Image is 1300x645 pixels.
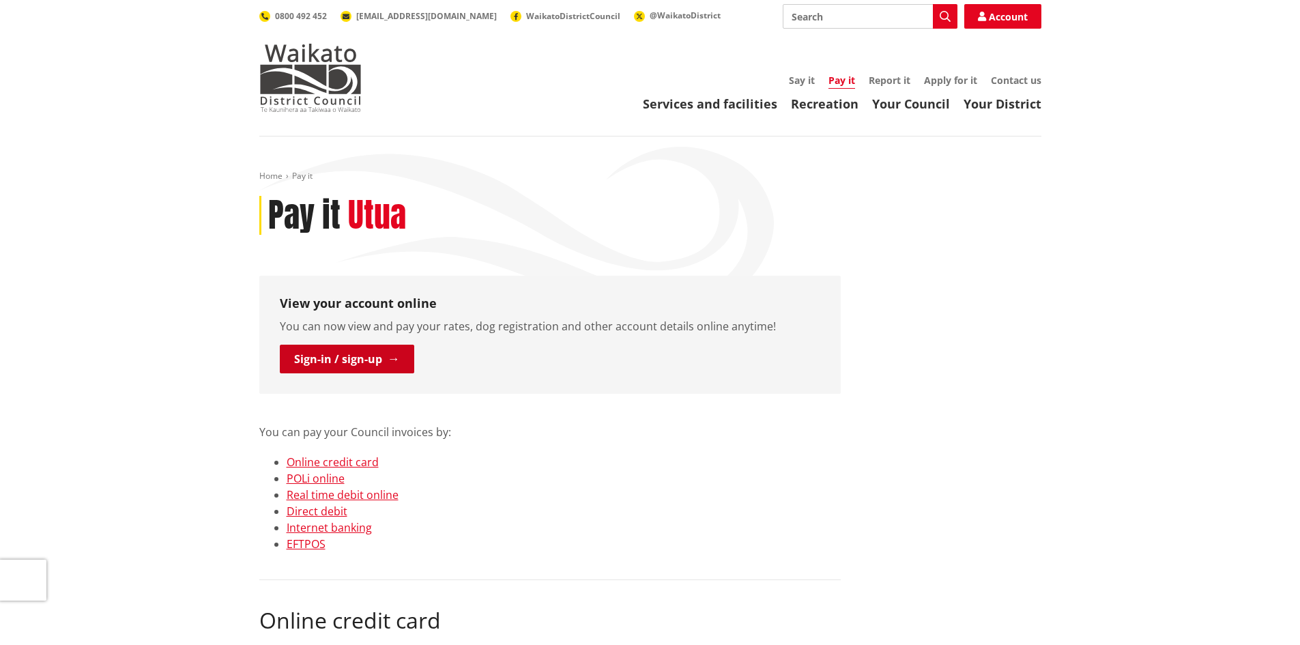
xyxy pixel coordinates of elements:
[275,10,327,22] span: 0800 492 452
[287,504,347,519] a: Direct debit
[287,487,399,502] a: Real time debit online
[259,171,1041,182] nav: breadcrumb
[287,536,326,551] a: EFTPOS
[259,44,362,112] img: Waikato District Council - Te Kaunihera aa Takiwaa o Waikato
[280,296,820,311] h3: View your account online
[783,4,957,29] input: Search input
[964,4,1041,29] a: Account
[964,96,1041,112] a: Your District
[789,74,815,87] a: Say it
[280,345,414,373] a: Sign-in / sign-up
[341,10,497,22] a: [EMAIL_ADDRESS][DOMAIN_NAME]
[643,96,777,112] a: Services and facilities
[510,10,620,22] a: WaikatoDistrictCouncil
[791,96,858,112] a: Recreation
[280,318,820,334] p: You can now view and pay your rates, dog registration and other account details online anytime!
[259,407,841,440] p: You can pay your Council invoices by:
[268,196,341,235] h1: Pay it
[1237,588,1286,637] iframe: Messenger Launcher
[650,10,721,21] span: @WaikatoDistrict
[872,96,950,112] a: Your Council
[259,607,841,633] h2: Online credit card
[828,74,855,89] a: Pay it
[287,520,372,535] a: Internet banking
[869,74,910,87] a: Report it
[259,10,327,22] a: 0800 492 452
[924,74,977,87] a: Apply for it
[634,10,721,21] a: @WaikatoDistrict
[991,74,1041,87] a: Contact us
[526,10,620,22] span: WaikatoDistrictCouncil
[287,471,345,486] a: POLi online
[292,170,313,182] span: Pay it
[356,10,497,22] span: [EMAIL_ADDRESS][DOMAIN_NAME]
[287,455,379,470] a: Online credit card
[259,170,283,182] a: Home
[348,196,406,235] h2: Utua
